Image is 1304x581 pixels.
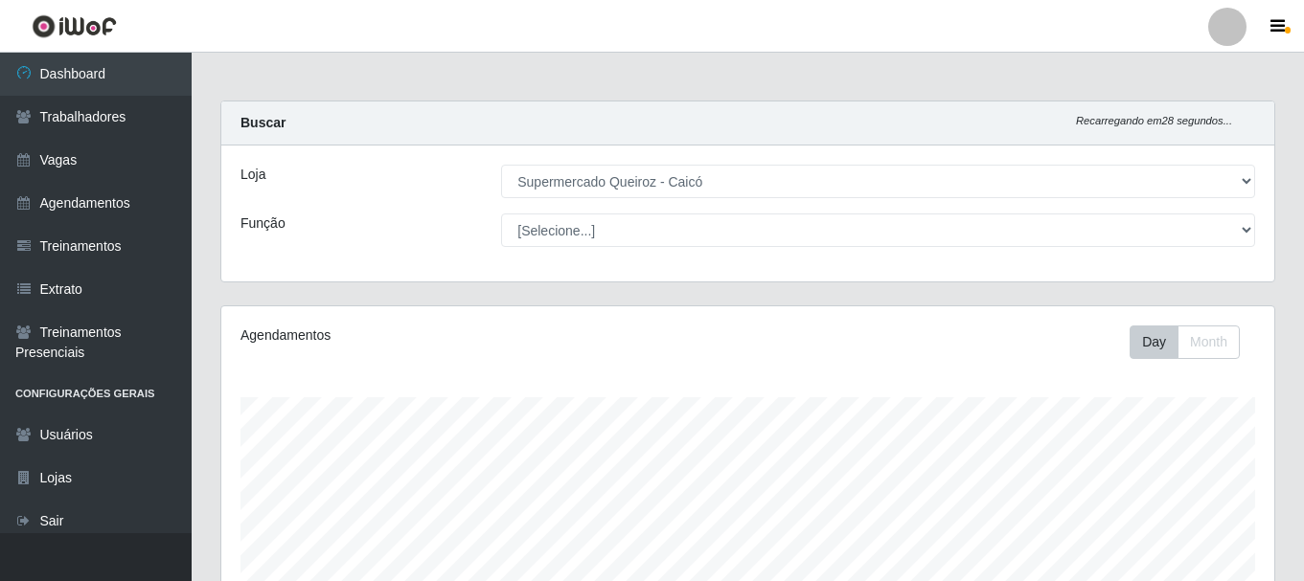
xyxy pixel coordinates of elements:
[1076,115,1232,126] i: Recarregando em 28 segundos...
[1178,325,1240,359] button: Month
[1130,325,1178,359] button: Day
[240,325,647,346] div: Agendamentos
[1130,325,1255,359] div: Toolbar with button groups
[240,115,286,130] strong: Buscar
[1130,325,1240,359] div: First group
[240,213,286,234] label: Função
[32,14,117,38] img: CoreUI Logo
[240,165,265,185] label: Loja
